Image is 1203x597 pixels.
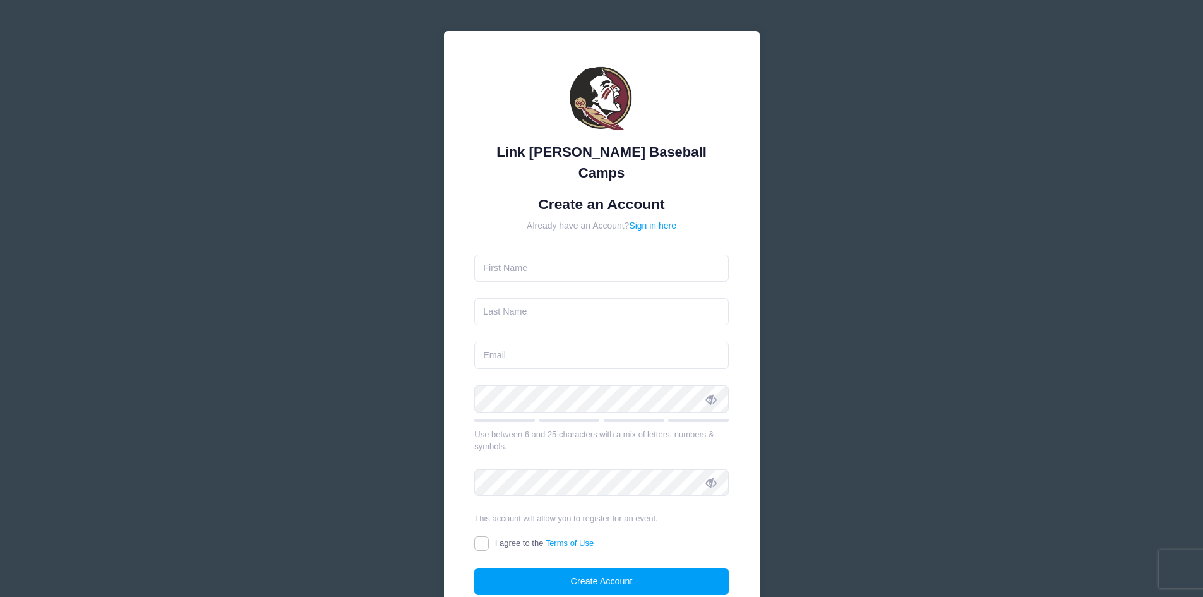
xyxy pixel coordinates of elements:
a: Terms of Use [546,538,594,548]
span: I agree to the [495,538,594,548]
div: Link [PERSON_NAME] Baseball Camps [474,142,729,183]
input: First Name [474,255,729,282]
div: This account will allow you to register for an event. [474,512,729,525]
button: Create Account [474,568,729,595]
input: I agree to theTerms of Use [474,536,489,551]
a: Sign in here [629,220,676,231]
div: Already have an Account? [474,219,729,232]
div: Use between 6 and 25 characters with a mix of letters, numbers & symbols. [474,428,729,453]
h1: Create an Account [474,196,729,213]
img: Link Jarrett Baseball Camps [564,62,640,138]
input: Email [474,342,729,369]
input: Last Name [474,298,729,325]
